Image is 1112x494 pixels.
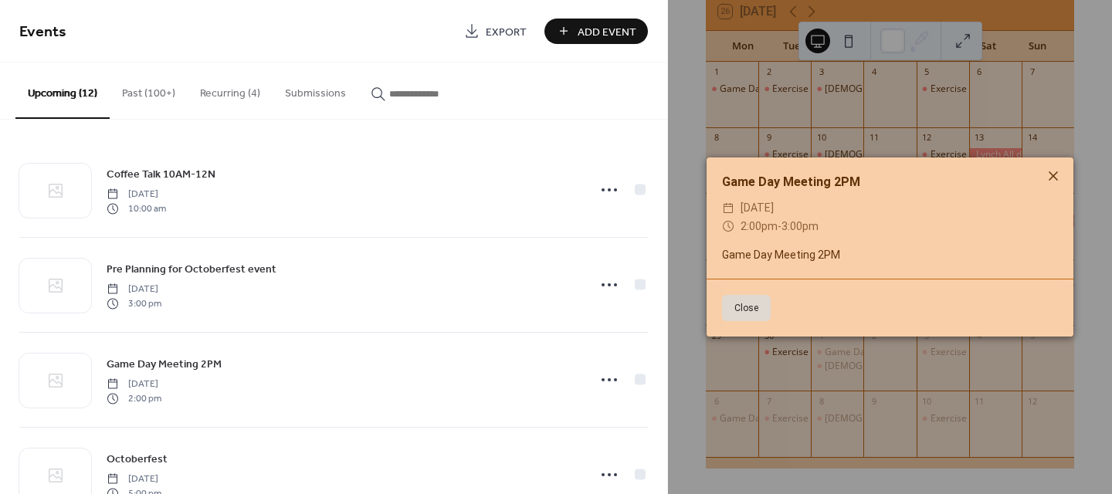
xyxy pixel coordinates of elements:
a: Export [453,19,538,44]
span: Export [486,24,527,40]
button: Close [722,295,771,321]
span: 10:00 am [107,201,166,215]
span: 3:00 pm [107,296,161,310]
button: Past (100+) [110,63,188,117]
div: Game Day Meeting 2PM [707,247,1073,263]
button: Submissions [273,63,358,117]
span: [DATE] [107,472,161,486]
button: Add Event [544,19,648,44]
span: Pre Planning for Octoberfest event [107,262,276,278]
span: 3:00pm [781,220,819,232]
div: ​ [722,199,734,218]
span: [DATE] [107,188,166,201]
span: Add Event [578,24,636,40]
span: [DATE] [107,283,161,296]
button: Recurring (4) [188,63,273,117]
span: [DATE] [107,377,161,391]
a: Pre Planning for Octoberfest event [107,260,276,278]
span: 2:00pm [741,220,778,232]
a: Game Day Meeting 2PM [107,355,222,373]
div: ​ [722,218,734,236]
span: Octoberfest [107,452,168,468]
span: - [778,220,781,232]
span: [DATE] [741,199,774,218]
span: Events [19,17,66,47]
a: Coffee Talk 10AM-12N [107,165,215,183]
a: Octoberfest [107,450,168,468]
span: 2:00 pm [107,391,161,405]
span: Game Day Meeting 2PM [107,357,222,373]
div: Game Day Meeting 2PM [707,173,1073,191]
button: Upcoming (12) [15,63,110,119]
span: Coffee Talk 10AM-12N [107,167,215,183]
